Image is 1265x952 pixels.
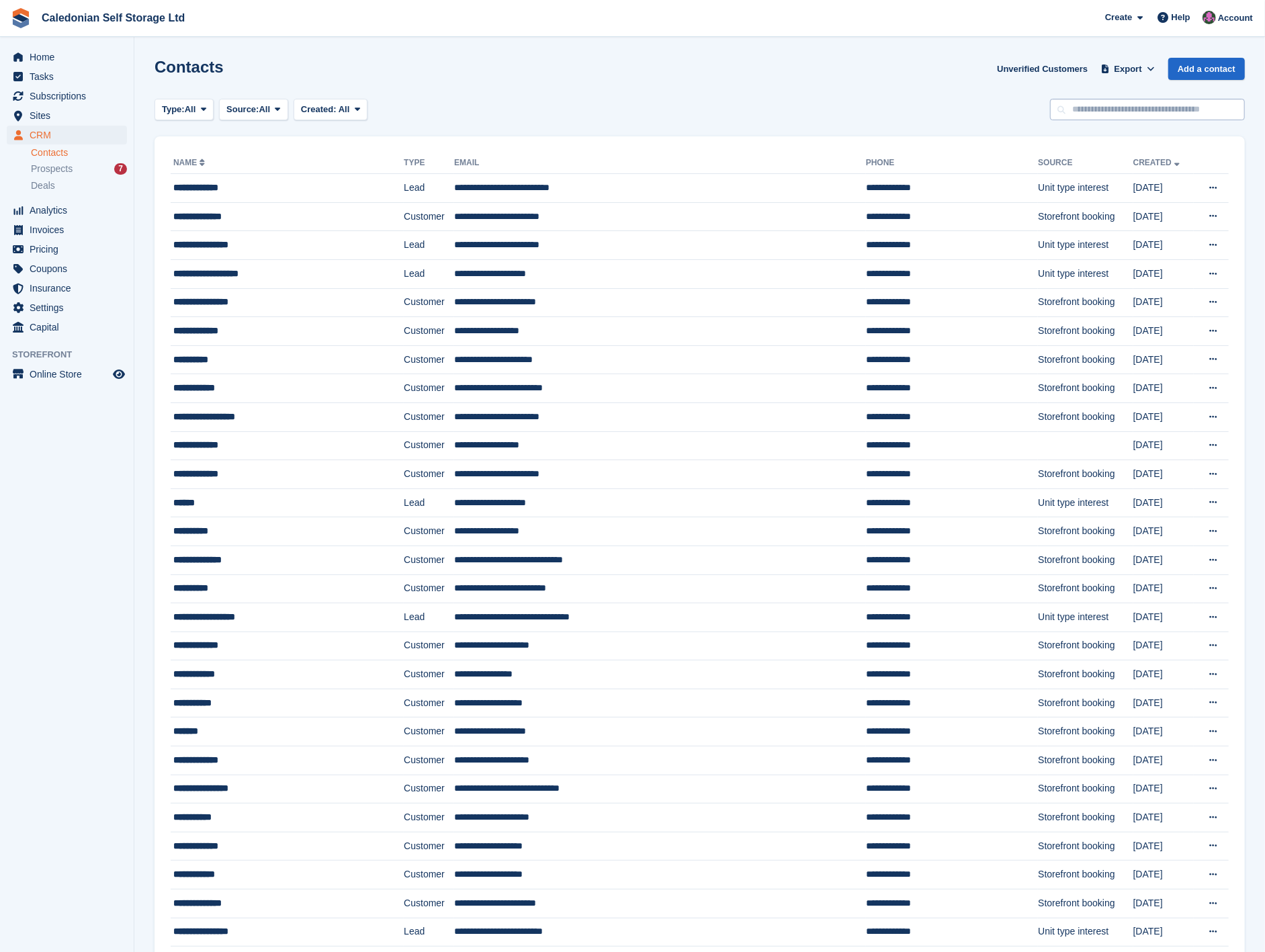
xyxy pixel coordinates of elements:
[1133,861,1194,890] td: [DATE]
[7,365,127,384] a: menu
[31,146,127,159] a: Contacts
[404,488,454,517] td: Lead
[30,220,110,239] span: Invoices
[1038,718,1133,746] td: Storefront booking
[185,103,196,116] span: All
[1133,231,1194,260] td: [DATE]
[1133,574,1194,603] td: [DATE]
[404,689,454,718] td: Customer
[1038,689,1133,718] td: Storefront booking
[30,318,110,337] span: Capital
[454,153,866,174] th: Email
[1133,259,1194,288] td: [DATE]
[31,179,55,192] span: Deals
[259,103,271,116] span: All
[31,179,127,193] a: Deals
[1038,374,1133,403] td: Storefront booking
[404,775,454,804] td: Customer
[1133,288,1194,317] td: [DATE]
[30,106,110,125] span: Sites
[1038,488,1133,517] td: Unit type interest
[1133,832,1194,861] td: [DATE]
[173,158,208,167] a: Name
[866,153,1039,174] th: Phone
[1038,174,1133,203] td: Unit type interest
[404,231,454,260] td: Lead
[1038,746,1133,775] td: Storefront booking
[1133,202,1194,231] td: [DATE]
[7,126,127,144] a: menu
[1133,460,1194,489] td: [DATE]
[1038,460,1133,489] td: Storefront booking
[114,163,127,175] div: 7
[30,201,110,220] span: Analytics
[111,366,127,382] a: Preview store
[7,201,127,220] a: menu
[1038,660,1133,689] td: Storefront booking
[404,603,454,632] td: Lead
[404,746,454,775] td: Customer
[404,632,454,660] td: Customer
[1133,546,1194,574] td: [DATE]
[1133,517,1194,546] td: [DATE]
[1038,832,1133,861] td: Storefront booking
[339,104,350,114] span: All
[7,298,127,317] a: menu
[1133,317,1194,346] td: [DATE]
[404,804,454,832] td: Customer
[30,365,110,384] span: Online Store
[1133,718,1194,746] td: [DATE]
[1038,890,1133,918] td: Storefront booking
[30,87,110,105] span: Subscriptions
[404,517,454,546] td: Customer
[1133,431,1194,460] td: [DATE]
[1038,402,1133,431] td: Storefront booking
[301,104,337,114] span: Created:
[1133,775,1194,804] td: [DATE]
[1038,153,1133,174] th: Source
[1038,288,1133,317] td: Storefront booking
[404,574,454,603] td: Customer
[1038,775,1133,804] td: Storefront booking
[1038,632,1133,660] td: Storefront booking
[1038,546,1133,574] td: Storefront booking
[1038,259,1133,288] td: Unit type interest
[219,99,288,121] button: Source: All
[7,220,127,239] a: menu
[30,298,110,317] span: Settings
[1133,746,1194,775] td: [DATE]
[7,106,127,125] a: menu
[1133,804,1194,832] td: [DATE]
[31,162,127,176] a: Prospects 7
[1038,317,1133,346] td: Storefront booking
[404,918,454,947] td: Lead
[1133,660,1194,689] td: [DATE]
[404,374,454,403] td: Customer
[7,87,127,105] a: menu
[1133,689,1194,718] td: [DATE]
[1038,861,1133,890] td: Storefront booking
[1038,603,1133,632] td: Unit type interest
[404,402,454,431] td: Customer
[404,460,454,489] td: Customer
[1172,11,1190,24] span: Help
[226,103,259,116] span: Source:
[1203,11,1216,24] img: Lois Holling
[1098,58,1158,80] button: Export
[7,279,127,298] a: menu
[155,58,224,76] h1: Contacts
[404,345,454,374] td: Customer
[1133,488,1194,517] td: [DATE]
[1115,62,1142,76] span: Export
[404,288,454,317] td: Customer
[404,317,454,346] td: Customer
[11,8,31,28] img: stora-icon-8386f47178a22dfd0bd8f6a31ec36ba5ce8667c1dd55bd0f319d3a0aa187defe.svg
[36,7,190,29] a: Caledonian Self Storage Ltd
[1038,918,1133,947] td: Unit type interest
[404,546,454,574] td: Customer
[404,174,454,203] td: Lead
[30,48,110,67] span: Home
[30,279,110,298] span: Insurance
[162,103,185,116] span: Type:
[1038,574,1133,603] td: Storefront booking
